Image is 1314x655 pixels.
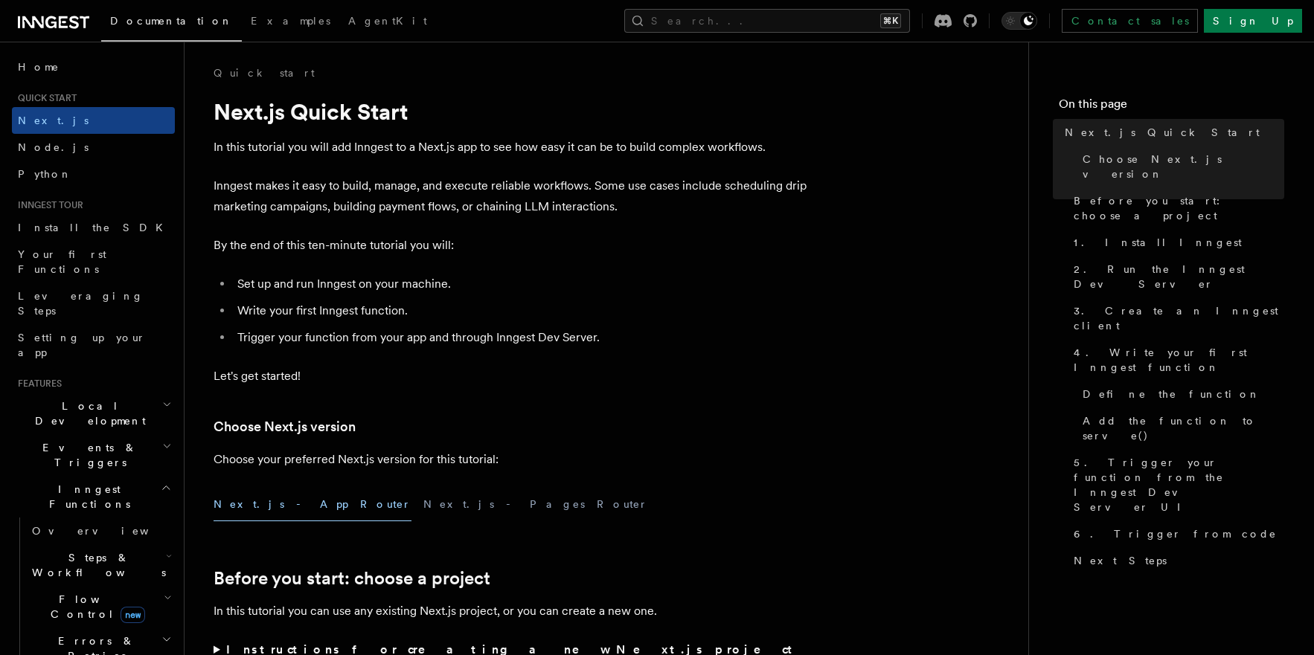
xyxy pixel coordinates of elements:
[12,92,77,104] span: Quick start
[12,283,175,324] a: Leveraging Steps
[1068,256,1284,297] a: 2. Run the Inngest Dev Server
[624,9,910,33] button: Search...⌘K
[18,114,89,126] span: Next.js
[1068,520,1284,547] a: 6. Trigger from code
[233,274,809,294] li: Set up and run Inngest on your machine.
[1059,95,1284,119] h4: On this page
[214,488,411,521] button: Next.js - App Router
[214,175,809,217] p: Inngest makes it easy to build, manage, and execute reliable workflows. Some use cases include sc...
[18,332,146,358] span: Setting up your app
[26,550,166,580] span: Steps & Workflows
[1068,339,1284,381] a: 4. Write your first Inngest function
[12,434,175,476] button: Events & Triggers
[12,107,175,134] a: Next.js
[121,607,145,623] span: new
[1077,381,1284,407] a: Define the function
[18,59,60,74] span: Home
[1083,387,1260,401] span: Define the function
[242,4,339,40] a: Examples
[1062,9,1198,33] a: Contact sales
[18,141,89,153] span: Node.js
[1068,187,1284,229] a: Before you start: choose a project
[233,300,809,321] li: Write your first Inngest function.
[1077,146,1284,187] a: Choose Next.js version
[12,482,161,512] span: Inngest Functions
[18,248,106,275] span: Your first Functions
[110,15,233,27] span: Documentation
[1204,9,1302,33] a: Sign Up
[214,235,809,256] p: By the end of this ten-minute tutorial you will:
[880,13,901,28] kbd: ⌘K
[12,199,83,211] span: Inngest tour
[251,15,330,27] span: Examples
[214,98,809,125] h1: Next.js Quick Start
[1074,193,1284,223] span: Before you start: choose a project
[1074,455,1284,514] span: 5. Trigger your function from the Inngest Dev Server UI
[18,168,72,180] span: Python
[18,222,172,233] span: Install the SDK
[12,393,175,434] button: Local Development
[1083,152,1284,181] span: Choose Next.js version
[1083,413,1284,443] span: Add the function to serve()
[1068,297,1284,339] a: 3. Create an Inngest client
[1074,345,1284,375] span: 4. Write your first Inngest function
[101,4,242,42] a: Documentation
[1068,547,1284,574] a: Next Steps
[214,568,490,589] a: Before you start: choose a project
[12,399,162,428] span: Local Development
[339,4,436,40] a: AgentKit
[26,586,175,627] button: Flow Controlnew
[1001,12,1037,30] button: Toggle dark mode
[1065,125,1260,140] span: Next.js Quick Start
[1074,262,1284,291] span: 2. Run the Inngest Dev Server
[12,54,175,80] a: Home
[26,592,164,622] span: Flow Control
[233,327,809,348] li: Trigger your function from your app and through Inngest Dev Server.
[214,449,809,470] p: Choose your preferred Next.js version for this tutorial:
[1077,407,1284,449] a: Add the function to serve()
[214,65,315,80] a: Quick start
[12,214,175,241] a: Install the SDK
[12,324,175,366] a: Setting up your app
[12,134,175,161] a: Node.js
[32,525,185,537] span: Overview
[214,416,356,437] a: Choose Next.js version
[1074,526,1277,541] span: 6. Trigger from code
[12,378,62,390] span: Features
[348,15,427,27] span: AgentKit
[423,488,648,521] button: Next.js - Pages Router
[26,544,175,586] button: Steps & Workflows
[1068,449,1284,520] a: 5. Trigger your function from the Inngest Dev Server UI
[214,137,809,158] p: In this tutorial you will add Inngest to a Next.js app to see how easy it can be to build complex...
[214,366,809,387] p: Let's get started!
[1059,119,1284,146] a: Next.js Quick Start
[1068,229,1284,256] a: 1. Install Inngest
[1074,235,1242,250] span: 1. Install Inngest
[12,440,162,470] span: Events & Triggers
[1074,303,1284,333] span: 3. Create an Inngest client
[12,161,175,187] a: Python
[18,290,144,317] span: Leveraging Steps
[12,241,175,283] a: Your first Functions
[26,517,175,544] a: Overview
[12,476,175,517] button: Inngest Functions
[1074,553,1167,568] span: Next Steps
[214,601,809,622] p: In this tutorial you can use any existing Next.js project, or you can create a new one.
